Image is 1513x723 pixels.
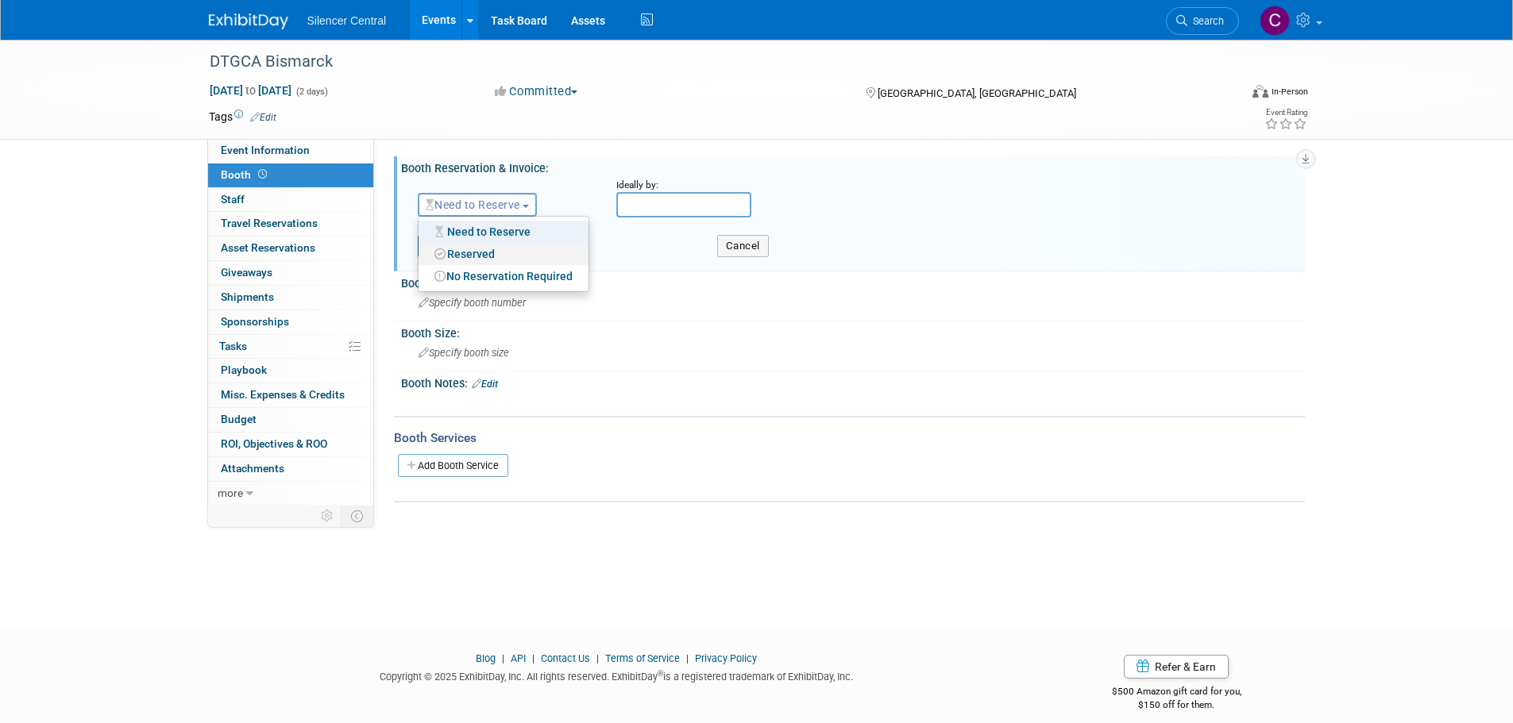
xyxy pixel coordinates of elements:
[878,87,1076,99] span: [GEOGRAPHIC_DATA], [GEOGRAPHIC_DATA]
[208,261,373,285] a: Giveaways
[250,112,276,123] a: Edit
[208,335,373,359] a: Tasks
[1048,698,1305,712] div: $150 off for them.
[208,139,373,163] a: Event Information
[472,379,498,390] a: Edit
[221,462,284,475] span: Attachments
[208,482,373,506] a: more
[419,265,589,287] a: No Reservation Required
[605,652,680,664] a: Terms of Service
[255,168,270,180] span: Booth not reserved yet
[476,652,496,664] a: Blog
[208,188,373,212] a: Staff
[208,408,373,432] a: Budget
[592,652,603,664] span: |
[401,271,1305,291] div: Booth Number:
[204,48,1215,76] div: DTGCA Bismarck
[221,144,310,156] span: Event Information
[401,156,1305,176] div: Booth Reservation & Invoice:
[209,666,1025,684] div: Copyright © 2025 ExhibitDay, Inc. All rights reserved. ExhibitDay is a registered trademark of Ex...
[307,14,387,27] span: Silencer Central
[219,340,247,352] span: Tasks
[1145,83,1309,106] div: Event Format
[498,652,508,664] span: |
[208,237,373,260] a: Asset Reservations
[208,310,373,334] a: Sponsorships
[419,297,526,309] span: Specify booth number
[1271,86,1308,98] div: In-Person
[1166,7,1239,35] a: Search
[221,241,315,254] span: Asset Reservations
[1048,675,1305,711] div: $500 Amazon gift card for you,
[221,217,318,229] span: Travel Reservations
[511,652,526,664] a: API
[528,652,538,664] span: |
[221,363,267,376] span: Playbook
[209,13,288,29] img: ExhibitDay
[208,457,373,481] a: Attachments
[243,84,258,97] span: to
[221,193,245,206] span: Staff
[221,388,345,401] span: Misc. Expenses & Credits
[616,179,1267,192] div: Ideally by:
[426,198,520,211] span: Need to Reserve
[419,347,509,359] span: Specify booth size
[221,413,257,425] span: Budget
[208,383,373,407] a: Misc. Expenses & Credits
[314,506,342,526] td: Personalize Event Tab Strip
[208,433,373,456] a: ROI, Objectives & ROO
[401,371,1305,392] div: Booth Notes:
[682,652,693,664] span: |
[221,437,327,450] span: ROI, Objectives & ROO
[295,87,328,97] span: (2 days)
[401,321,1305,341] div: Booth Size:
[541,652,590,664] a: Contact Us
[717,235,769,257] button: Cancel
[1187,15,1224,27] span: Search
[398,454,508,477] a: Add Booth Service
[209,109,276,125] td: Tags
[218,486,243,499] span: more
[1260,6,1290,36] img: Cade Cox
[208,212,373,236] a: Travel Reservations
[658,669,663,678] sup: ®
[221,266,272,279] span: Giveaways
[221,168,270,181] span: Booth
[1252,85,1268,98] img: Format-Inperson.png
[208,359,373,383] a: Playbook
[419,243,589,265] a: Reserved
[489,83,584,100] button: Committed
[1124,655,1229,679] a: Refer & Earn
[221,290,274,303] span: Shipments
[418,193,538,217] button: Need to Reserve
[341,506,373,526] td: Toggle Event Tabs
[209,83,292,98] span: [DATE] [DATE]
[1264,109,1307,117] div: Event Rating
[419,221,589,243] a: Need to Reserve
[208,286,373,310] a: Shipments
[208,163,373,187] a: Booth
[221,315,289,328] span: Sponsorships
[394,429,1305,447] div: Booth Services
[695,652,757,664] a: Privacy Policy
